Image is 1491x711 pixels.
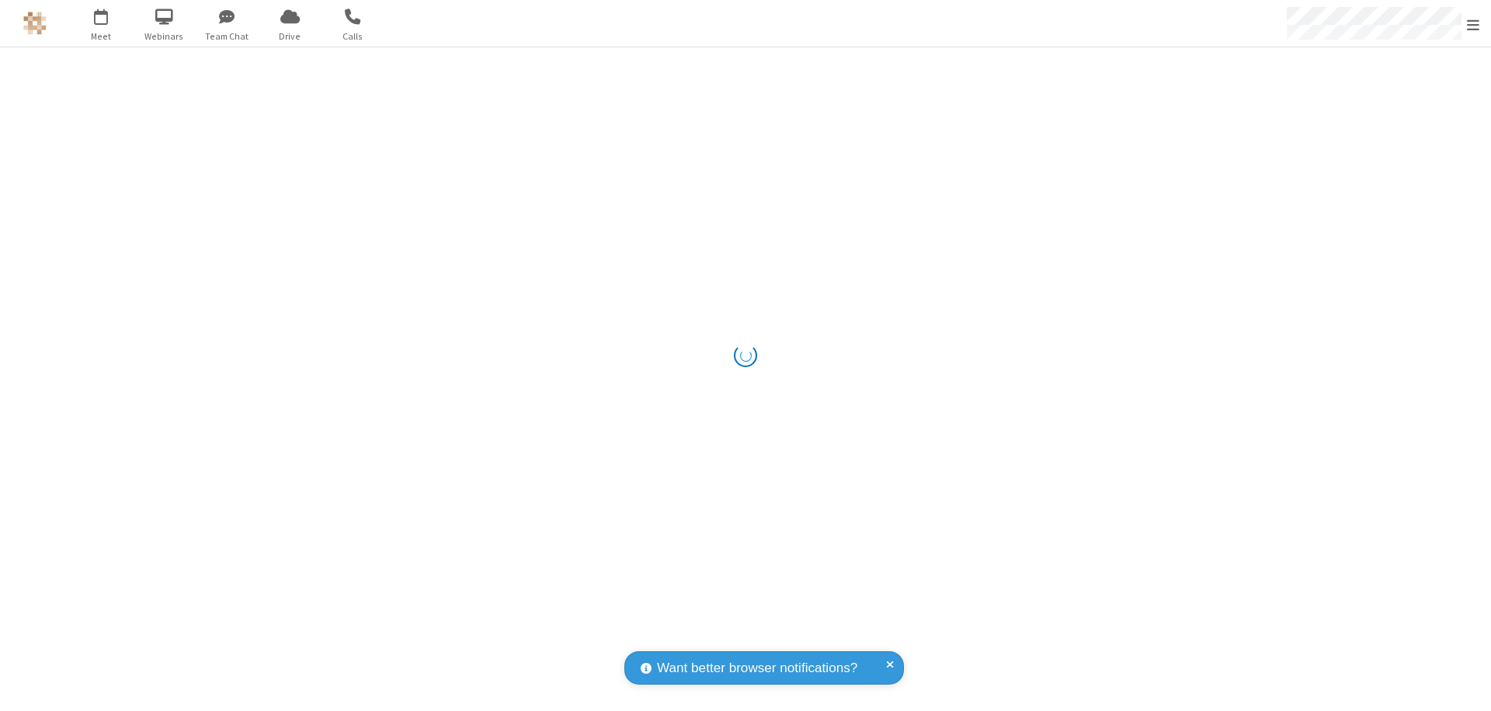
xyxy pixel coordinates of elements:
[23,12,47,35] img: QA Selenium DO NOT DELETE OR CHANGE
[261,29,319,43] span: Drive
[72,29,130,43] span: Meet
[198,29,256,43] span: Team Chat
[657,658,857,678] span: Want better browser notifications?
[324,29,382,43] span: Calls
[135,29,193,43] span: Webinars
